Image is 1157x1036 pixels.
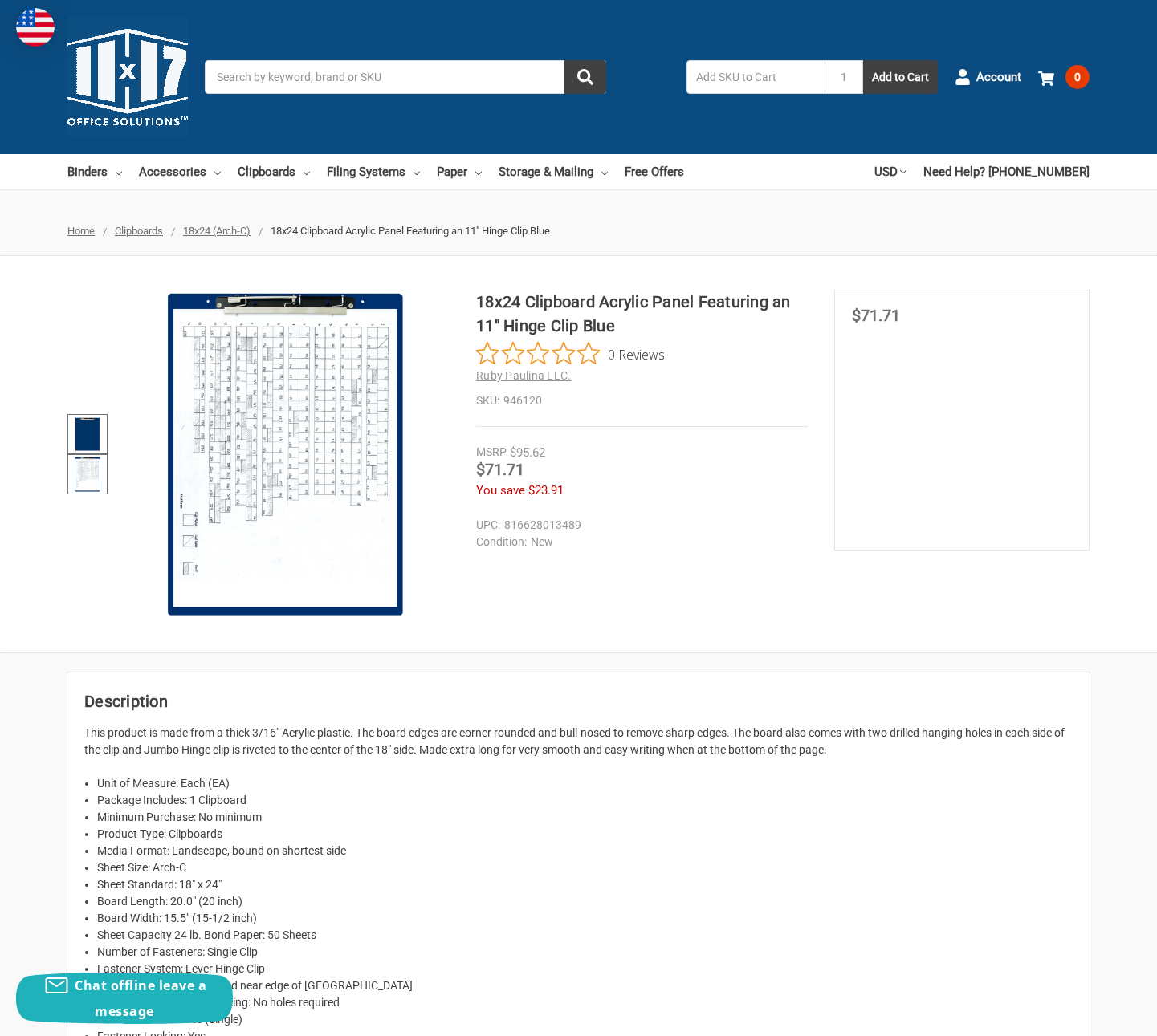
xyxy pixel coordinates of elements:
[976,68,1021,87] span: Account
[625,154,684,189] a: Free Offers
[67,154,122,189] a: Binders
[97,826,1073,843] li: Product Type: Clipboards
[476,342,665,366] button: Rated 0 out of 5 stars from 0 reviews. Jump to reviews.
[75,977,206,1020] span: Chat offline leave a message
[271,225,550,237] span: 18x24 Clipboard Acrylic Panel Featuring an 11" Hinge Clip Blue
[476,290,808,338] h1: 18x24 Clipboard Acrylic Panel Featuring an 11" Hinge Clip Blue
[1065,65,1090,89] span: 0
[97,876,1073,893] li: Sheet Standard: 18" x 24"
[852,306,900,325] span: $71.71
[97,1011,1073,1028] li: Thumb Boosters: Yes (Single)
[97,910,1073,927] li: Board Width: 15.5" (15-1/2 inch)
[84,725,1073,758] p: This product is made from a thick 3/16" Acrylic plastic. The board edges are corner rounded and b...
[120,290,450,619] img: 18x24 Clipboard Acrylic Panel Featuring an 11" Hinge Clip Blue
[923,154,1090,189] a: Need Help? [PHONE_NUMBER]
[476,460,524,479] span: $71.71
[97,944,1073,961] li: Number of Fasteners: Single Clip
[67,225,95,237] a: Home
[528,483,564,498] span: $23.91
[874,154,906,189] a: USD
[16,973,233,1024] button: Chat offline leave a message
[139,154,221,189] a: Accessories
[476,392,808,409] dd: 946120
[863,60,938,94] button: Add to Cart
[955,56,1021,98] a: Account
[476,534,801,551] dd: New
[97,775,1073,792] li: Unit of Measure: Each (EA)
[115,225,163,237] a: Clipboards
[476,517,500,534] dt: UPC:
[70,457,105,492] img: 18x24 Clipboard Acrylic Panel Featuring an 11" Hinge Clip Blue
[476,534,527,551] dt: Condition:
[499,154,608,189] a: Storage & Mailing
[97,961,1073,977] li: Fastener System: Lever Hinge Clip
[476,369,571,382] a: Ruby Paulina LLC.
[183,225,251,237] a: 18x24 (Arch-C)
[97,843,1073,859] li: Media Format: Landscape, bound on shortest side
[67,17,188,137] img: 11x17.com
[510,445,545,460] span: $95.62
[476,517,801,534] dd: 816628013489
[238,154,310,189] a: Clipboards
[437,154,482,189] a: Paper
[476,392,499,409] dt: SKU:
[97,994,1073,1011] li: Fastener System Hole Spacing: No holes required
[70,416,105,452] img: 18x24 Clipboard Acrylic Panel Featuring an 11" Hinge Clip Blue
[16,8,55,47] img: duty and tax information for United States
[97,859,1073,876] li: Sheet Size: Arch-C
[97,792,1073,809] li: Package Includes: 1 Clipboard
[686,60,825,94] input: Add SKU to Cart
[476,483,525,498] span: You save
[97,927,1073,944] li: Sheet Capacity 24 lb. Bond Paper: 50 Sheets
[97,809,1073,826] li: Minimum Purchase: No minimum
[97,977,1073,994] li: Fastener Location: Centered near edge of [GEOGRAPHIC_DATA]
[84,689,1073,713] h2: Description
[476,444,507,461] div: MSRP
[608,342,665,366] span: 0 Reviews
[97,893,1073,910] li: Board Length: 20.0" (20 inch)
[327,154,420,189] a: Filing Systems
[1038,56,1090,98] a: 0
[205,60,606,94] input: Search by keyword, brand or SKU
